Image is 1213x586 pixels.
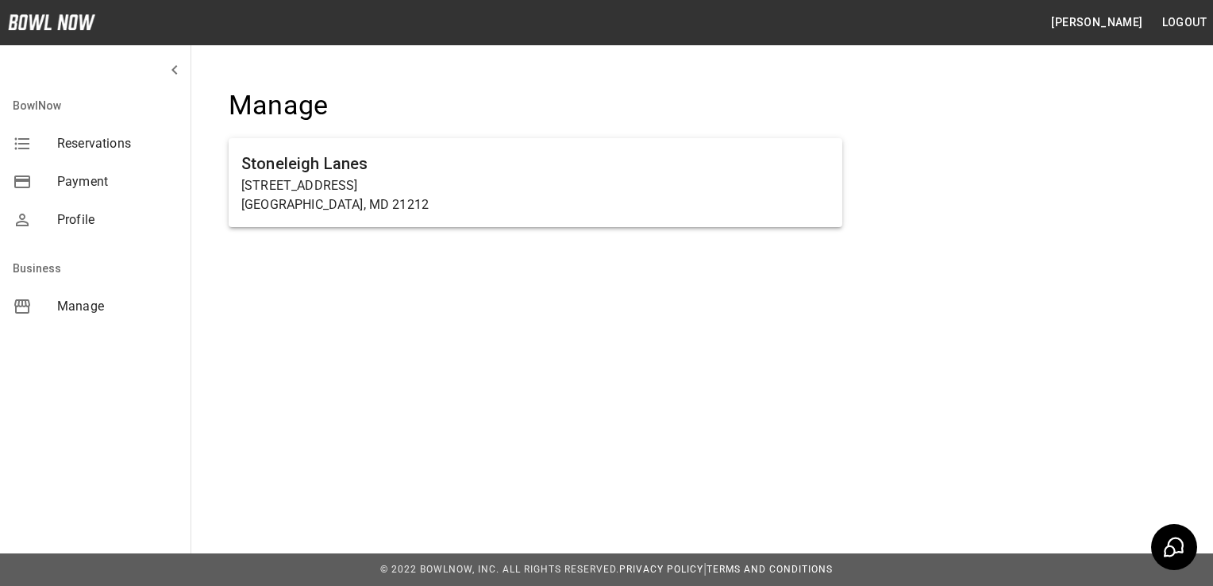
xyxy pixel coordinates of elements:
img: logo [8,14,95,30]
a: Privacy Policy [619,564,703,575]
span: Manage [57,297,178,316]
span: Reservations [57,134,178,153]
button: [PERSON_NAME] [1045,8,1149,37]
span: © 2022 BowlNow, Inc. All Rights Reserved. [380,564,619,575]
p: [GEOGRAPHIC_DATA], MD 21212 [241,195,830,214]
span: Profile [57,210,178,229]
button: Logout [1156,8,1213,37]
span: Payment [57,172,178,191]
h4: Manage [229,89,842,122]
a: Terms and Conditions [707,564,833,575]
p: [STREET_ADDRESS] [241,176,830,195]
h6: Stoneleigh Lanes [241,151,830,176]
